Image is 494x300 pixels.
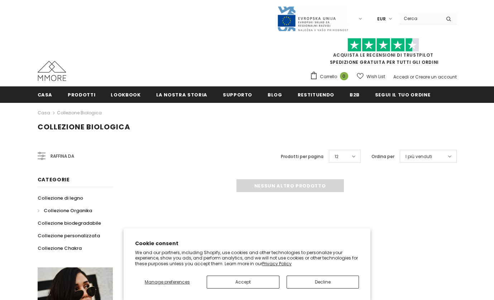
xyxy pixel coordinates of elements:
a: Casa [38,86,53,103]
a: Collezione Chakra [38,242,82,254]
a: Wish List [357,70,385,83]
a: Collezione Organika [38,204,92,217]
label: Prodotti per pagina [281,153,323,160]
a: Collezione di legno [38,192,83,204]
h2: Cookie consent [135,240,359,247]
span: 0 [340,72,348,80]
a: La nostra storia [156,86,207,103]
span: Carrello [320,73,337,80]
span: Restituendo [298,91,334,98]
span: Prodotti [68,91,95,98]
span: Wish List [366,73,385,80]
span: Collezione personalizzata [38,232,100,239]
button: Manage preferences [135,276,200,289]
button: Accept [207,276,279,289]
span: EUR [377,15,386,23]
a: Carrello 0 [310,71,352,82]
span: Collezione Chakra [38,245,82,252]
span: SPEDIZIONE GRATUITA PER TUTTI GLI ORDINI [310,41,457,65]
p: We and our partners, including Shopify, use cookies and other technologies to personalize your ex... [135,250,359,267]
span: Collezione Organika [44,207,92,214]
a: Segui il tuo ordine [375,86,430,103]
a: Blog [268,86,282,103]
span: supporto [223,91,252,98]
a: Accedi [393,74,409,80]
a: Lookbook [111,86,140,103]
a: Restituendo [298,86,334,103]
span: Blog [268,91,282,98]
a: Collezione biologica [57,110,102,116]
a: Creare un account [415,74,457,80]
span: Manage preferences [145,279,190,285]
span: Collezione di legno [38,195,83,201]
a: Casa [38,109,50,117]
span: Collezione biologica [38,122,130,132]
img: Fidati di Pilot Stars [347,38,419,52]
a: Prodotti [68,86,95,103]
span: 12 [335,153,339,160]
a: Privacy Policy [262,261,292,267]
span: Segui il tuo ordine [375,91,430,98]
a: B2B [350,86,360,103]
span: Collezione biodegradabile [38,220,101,227]
span: La nostra storia [156,91,207,98]
span: or [410,74,414,80]
a: Javni Razpis [277,15,349,22]
span: Lookbook [111,91,140,98]
img: Javni Razpis [277,6,349,32]
a: Acquista le recensioni di TrustPilot [333,52,433,58]
img: Casi MMORE [38,61,66,81]
span: B2B [350,91,360,98]
input: Search Site [399,13,441,24]
span: Casa [38,91,53,98]
span: Categorie [38,176,70,183]
label: Ordina per [371,153,394,160]
a: supporto [223,86,252,103]
button: Decline [287,276,359,289]
span: I più venduti [406,153,432,160]
span: Raffina da [51,152,74,160]
a: Collezione biodegradabile [38,217,101,229]
a: Collezione personalizzata [38,229,100,242]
